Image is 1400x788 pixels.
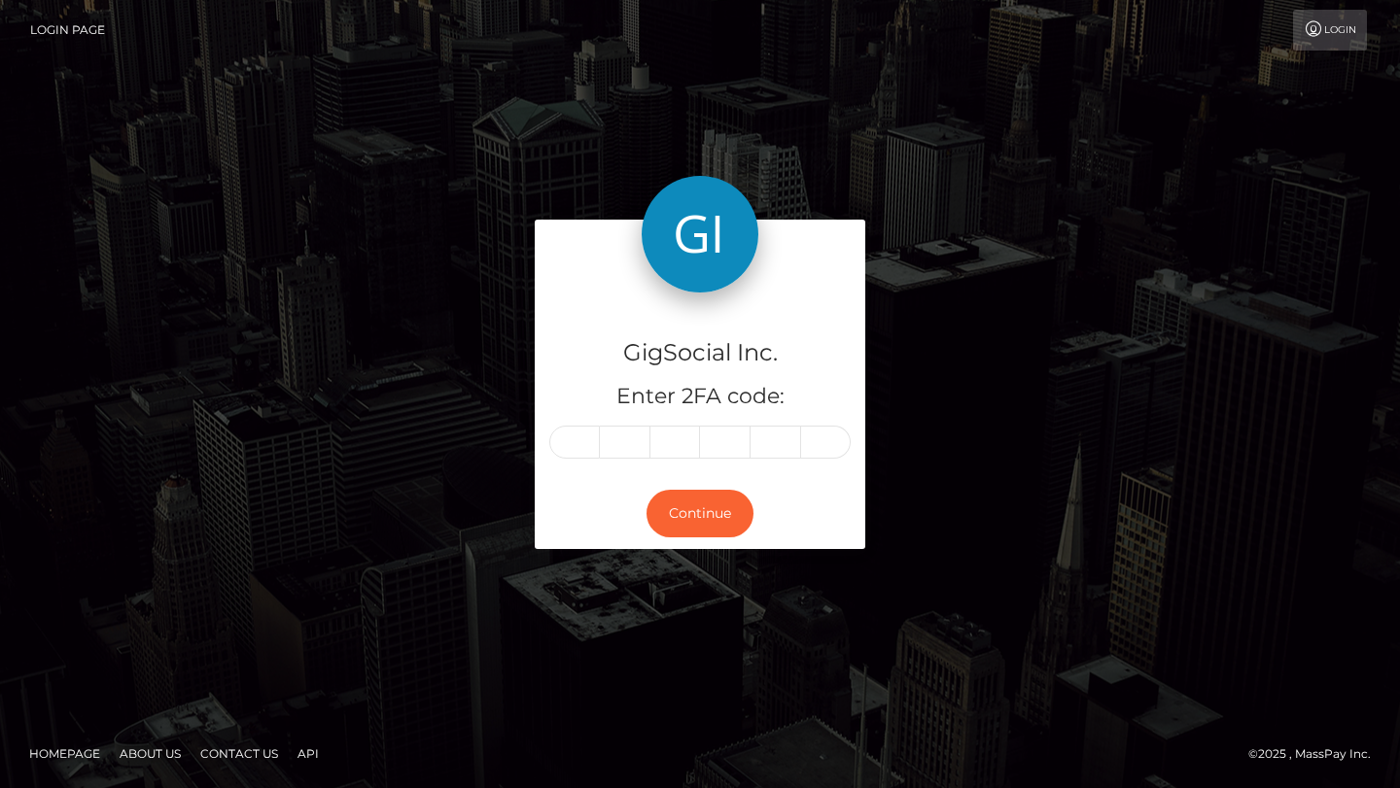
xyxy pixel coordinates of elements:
h4: GigSocial Inc. [549,336,851,370]
a: About Us [112,738,189,769]
a: Homepage [21,738,108,769]
img: GigSocial Inc. [642,176,758,292]
h5: Enter 2FA code: [549,382,851,412]
div: © 2025 , MassPay Inc. [1248,743,1385,765]
a: Login Page [30,10,105,51]
a: Contact Us [192,738,286,769]
button: Continue [647,490,753,537]
a: Login [1293,10,1367,51]
a: API [290,738,327,769]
